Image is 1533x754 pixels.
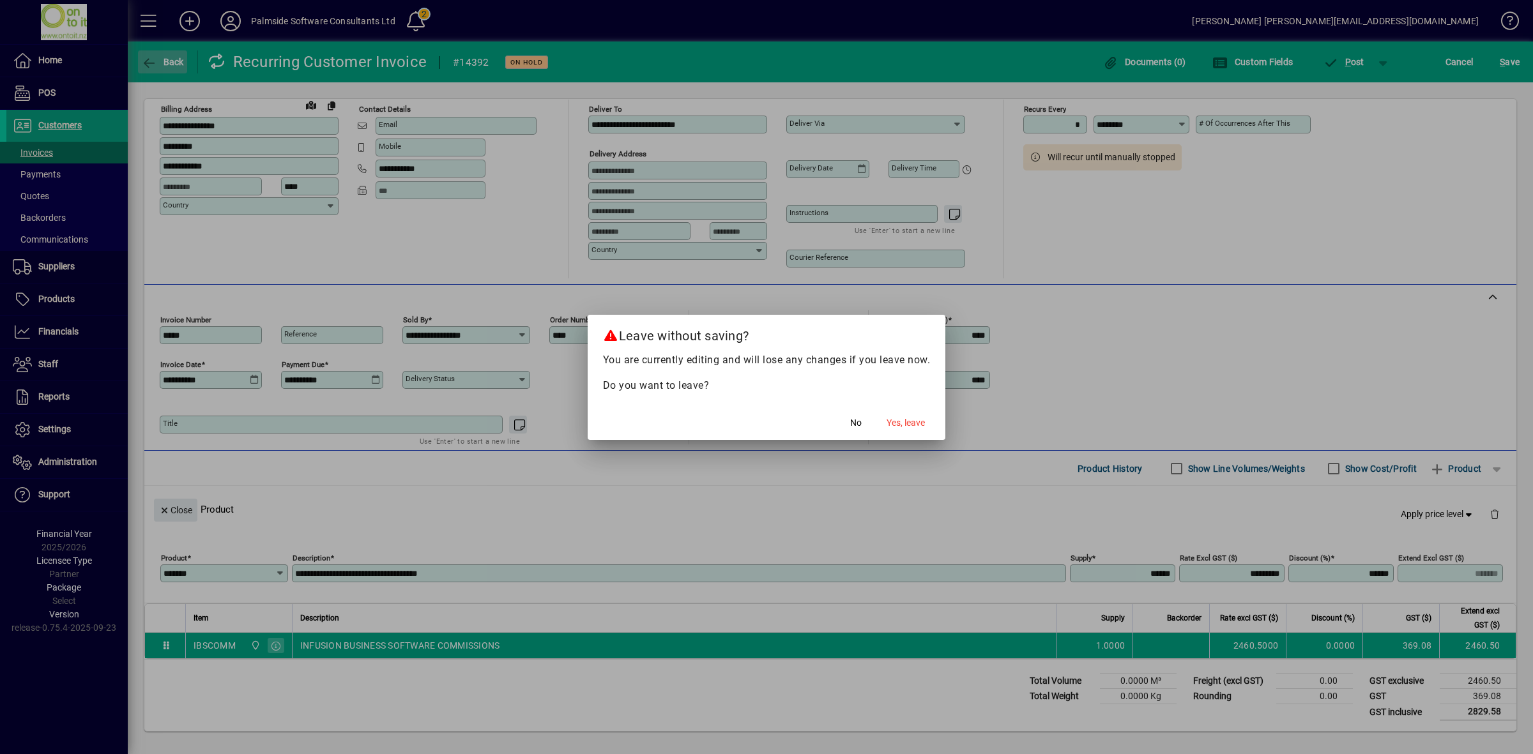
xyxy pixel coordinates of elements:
[835,412,876,435] button: No
[850,416,862,430] span: No
[887,416,925,430] span: Yes, leave
[881,412,930,435] button: Yes, leave
[603,378,931,393] p: Do you want to leave?
[588,315,946,352] h2: Leave without saving?
[603,352,931,368] p: You are currently editing and will lose any changes if you leave now.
